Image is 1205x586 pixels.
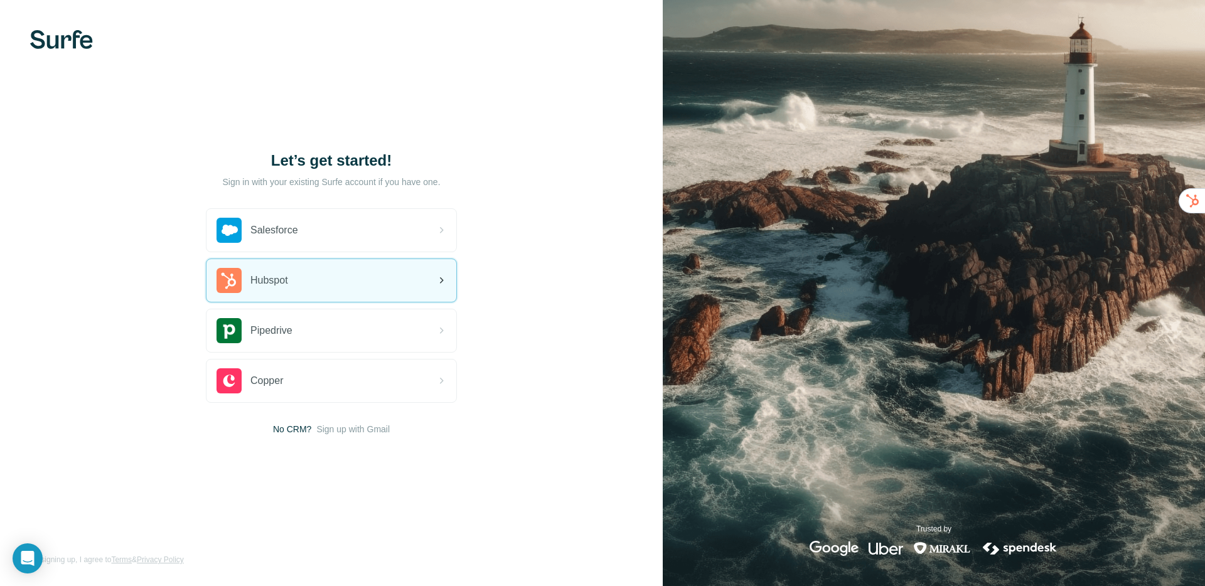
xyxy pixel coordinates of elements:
span: Hubspot [250,273,288,288]
button: Sign up with Gmail [316,423,390,435]
img: uber's logo [869,541,903,556]
img: salesforce's logo [217,218,242,243]
a: Terms [111,555,132,564]
div: Open Intercom Messenger [13,543,43,573]
p: Trusted by [916,523,951,535]
a: Privacy Policy [137,555,184,564]
span: Salesforce [250,223,298,238]
img: spendesk's logo [981,541,1059,556]
img: Surfe's logo [30,30,93,49]
img: copper's logo [217,368,242,393]
span: Pipedrive [250,323,292,338]
span: By signing up, I agree to & [30,554,184,565]
img: pipedrive's logo [217,318,242,343]
span: Copper [250,373,283,388]
span: No CRM? [273,423,311,435]
p: Sign in with your existing Surfe account if you have one. [222,176,440,188]
img: hubspot's logo [217,268,242,293]
h1: Let’s get started! [206,151,457,171]
img: mirakl's logo [913,541,971,556]
img: google's logo [810,541,859,556]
